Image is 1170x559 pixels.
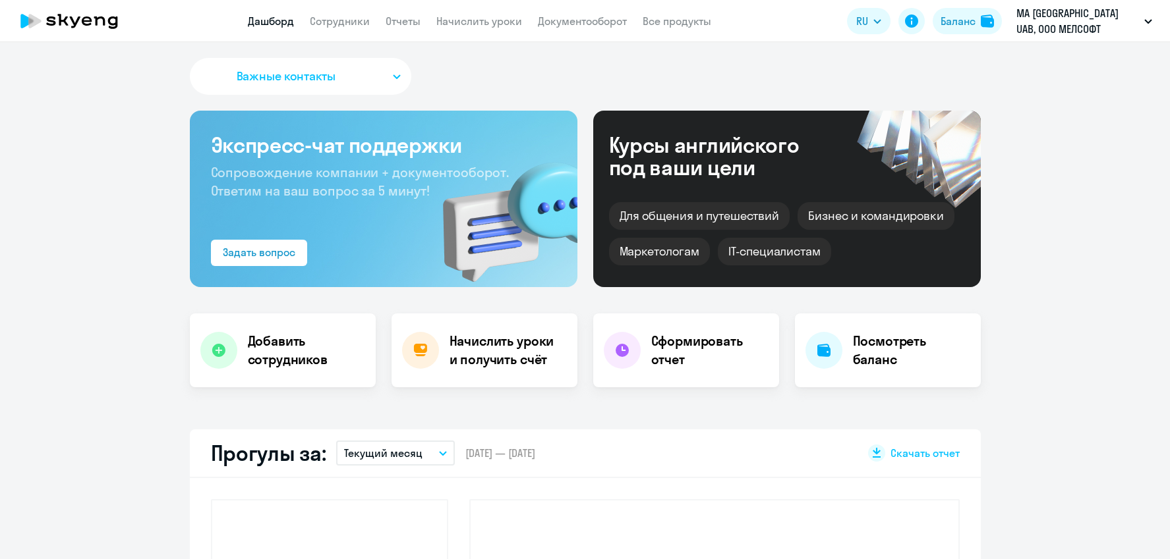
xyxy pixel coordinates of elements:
img: balance [981,14,994,28]
a: Отчеты [386,14,421,28]
span: Важные контакты [237,68,336,85]
span: [DATE] — [DATE] [465,446,535,460]
p: Текущий месяц [344,445,423,461]
p: MA [GEOGRAPHIC_DATA] UAB, ООО МЕЛСОФТ [1016,5,1139,37]
img: bg-img [424,139,577,287]
button: MA [GEOGRAPHIC_DATA] UAB, ООО МЕЛСОФТ [1010,5,1159,37]
h4: Начислить уроки и получить счёт [450,332,564,369]
div: Маркетологам [609,238,710,265]
button: Важные контакты [190,58,411,95]
span: Скачать отчет [891,446,960,460]
h4: Сформировать отчет [651,332,769,369]
a: Начислить уроки [436,14,522,28]
div: Бизнес и командировки [798,202,954,230]
span: RU [856,13,868,29]
button: Балансbalance [933,8,1002,34]
div: Баланс [941,13,976,29]
button: Текущий месяц [336,440,455,466]
a: Сотрудники [310,14,370,28]
button: RU [847,8,891,34]
div: Для общения и путешествий [609,202,790,230]
div: Курсы английского под ваши цели [609,134,834,178]
div: IT-специалистам [718,238,831,265]
h4: Добавить сотрудников [248,332,365,369]
a: Дашборд [248,14,294,28]
h3: Экспресс-чат поддержки [211,132,556,158]
a: Все продукты [643,14,711,28]
a: Документооборот [538,14,627,28]
div: Задать вопрос [223,244,295,260]
h2: Прогулы за: [211,440,326,466]
h4: Посмотреть баланс [853,332,970,369]
span: Сопровождение компании + документооборот. Ответим на ваш вопрос за 5 минут! [211,164,509,199]
button: Задать вопрос [211,240,307,266]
